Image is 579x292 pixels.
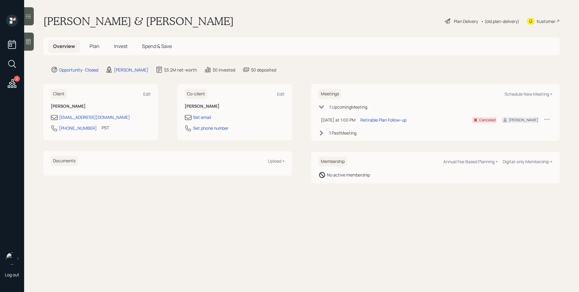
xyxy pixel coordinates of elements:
div: Upload + [268,158,285,164]
div: Digital-only Membership + [503,159,552,164]
h1: [PERSON_NAME] & [PERSON_NAME] [43,14,234,28]
div: Edit [143,91,151,97]
div: [DATE] at 1:00 PM [321,117,356,123]
div: [PERSON_NAME] [114,67,148,73]
h6: Documents [51,156,78,166]
div: 2 [14,76,20,82]
div: Schedule New Meeting + [505,91,552,97]
span: Overview [53,43,75,49]
img: james-distasi-headshot.png [6,252,18,265]
div: Log out [5,272,19,278]
h6: [PERSON_NAME] [185,104,285,109]
h6: Client [51,89,67,99]
h6: Co-client [185,89,207,99]
div: No active membership [327,172,370,178]
div: • (old plan-delivery) [481,18,519,24]
h6: Meetings [318,89,341,99]
div: PST [102,125,109,131]
div: [PHONE_NUMBER] [59,125,97,131]
h6: Membership [318,157,347,167]
div: [EMAIL_ADDRESS][DOMAIN_NAME] [59,114,130,120]
div: $0 invested [213,67,235,73]
div: Kustomer [537,18,555,24]
h6: [PERSON_NAME] [51,104,151,109]
span: Plan [90,43,100,49]
div: $0 deposited [251,67,276,73]
span: Invest [114,43,128,49]
div: $3.2M net-worth [164,67,197,73]
div: Edit [277,91,285,97]
div: 1 Upcoming Meeting [329,104,367,110]
div: Annual Fee Based Planning + [443,159,498,164]
div: Set phone number [193,125,229,131]
div: [PERSON_NAME] [509,117,538,123]
div: 1 Past Meeting [329,130,356,136]
div: Set email [193,114,211,120]
span: Spend & Save [142,43,172,49]
div: Canceled [479,117,495,123]
div: Retirable Plan Follow-up [360,117,407,123]
div: Plan Delivery [454,18,478,24]
div: Opportunity · Closed [59,67,98,73]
